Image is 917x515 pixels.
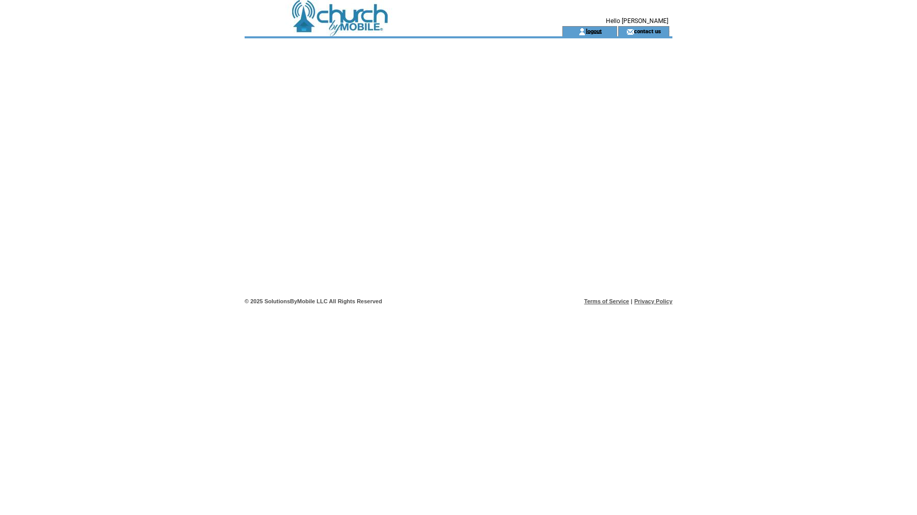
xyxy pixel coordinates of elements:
[634,298,672,304] a: Privacy Policy
[245,298,382,304] span: © 2025 SolutionsByMobile LLC All Rights Reserved
[626,28,634,36] img: contact_us_icon.gif
[631,298,632,304] span: |
[606,17,668,25] span: Hello [PERSON_NAME]
[586,28,602,34] a: logout
[584,298,629,304] a: Terms of Service
[578,28,586,36] img: account_icon.gif
[634,28,661,34] a: contact us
